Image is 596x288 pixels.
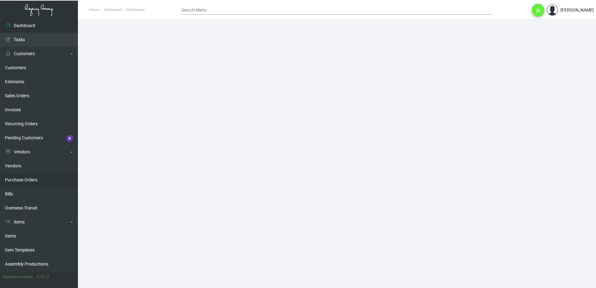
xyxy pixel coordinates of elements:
div: [PERSON_NAME] [560,7,594,13]
div: 0.51.2 [37,274,49,280]
span: Home [89,8,98,12]
div: Current version: [2,274,34,280]
span: Dashboard [104,8,121,12]
i: play_arrow [534,7,542,14]
button: play_arrow [532,4,544,16]
img: admin@bootstrapmaster.com [547,4,558,16]
span: Dashboards [127,8,145,12]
